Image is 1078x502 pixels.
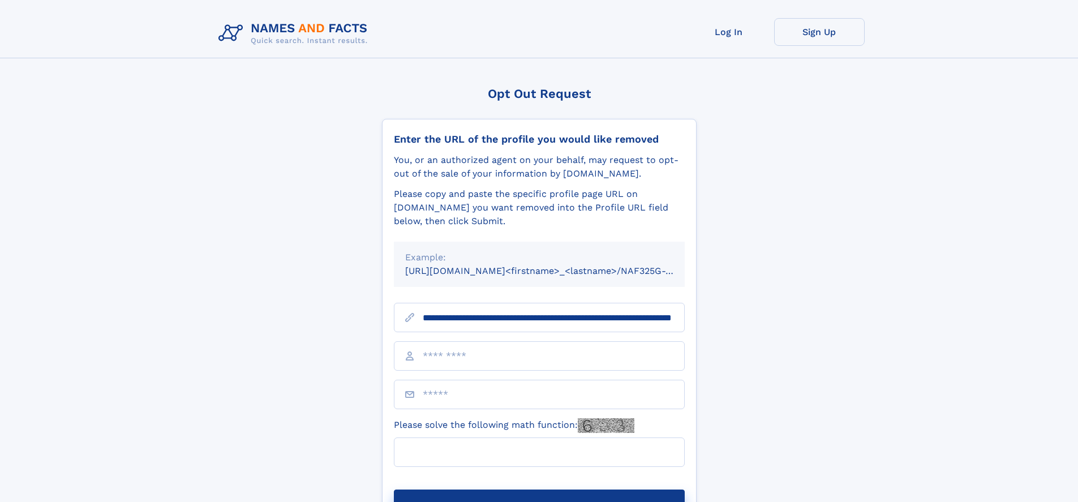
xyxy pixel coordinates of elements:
[405,265,706,276] small: [URL][DOMAIN_NAME]<firstname>_<lastname>/NAF325G-xxxxxxxx
[394,418,634,433] label: Please solve the following math function:
[394,153,685,181] div: You, or an authorized agent on your behalf, may request to opt-out of the sale of your informatio...
[684,18,774,46] a: Log In
[214,18,377,49] img: Logo Names and Facts
[382,87,697,101] div: Opt Out Request
[394,133,685,145] div: Enter the URL of the profile you would like removed
[394,187,685,228] div: Please copy and paste the specific profile page URL on [DOMAIN_NAME] you want removed into the Pr...
[774,18,865,46] a: Sign Up
[405,251,673,264] div: Example:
